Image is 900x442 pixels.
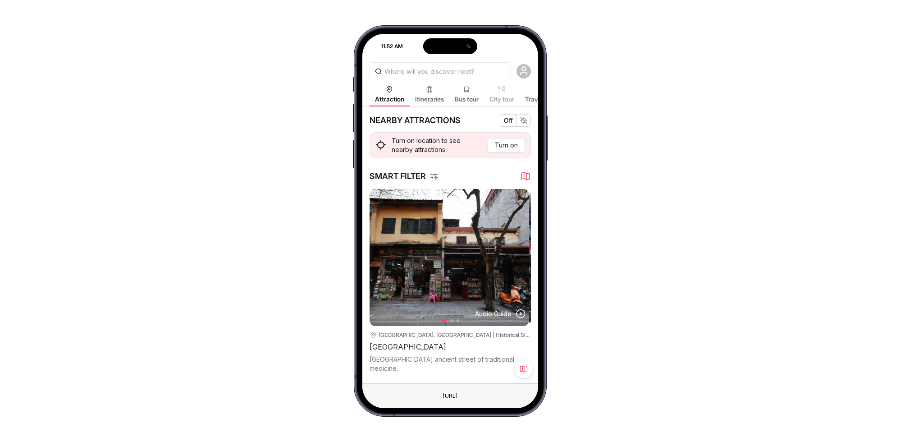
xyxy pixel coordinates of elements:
div: 11:52 AM [363,42,408,51]
span: Attraction [375,95,404,104]
button: 1 [441,319,447,322]
div: [GEOGRAPHIC_DATA], [GEOGRAPHIC_DATA] | Historical Sites [379,331,531,339]
span: City tour [489,95,514,104]
input: Where will you discover next? [370,62,511,80]
div: [GEOGRAPHIC_DATA] [370,341,531,353]
button: 2 [450,319,453,322]
button: Turn on [488,138,525,152]
button: Audio Guide [475,308,526,319]
img: https://cdn3.clik.vn/clikhub/prod/storage/HEYFPL2ULFWC/poi_images_0923_437EPL2ULFWC_large.jpg [370,189,529,326]
div: NEARBY ATTRACTIONS [370,114,461,127]
span: Itineraries [415,95,444,104]
div: This is a fake element. To change the URL just use the Browser text field on the top. [436,390,465,402]
span: Travel Blog [525,95,557,104]
span: Turn on location to see nearby attractions [392,136,482,154]
button: Off [500,114,517,127]
span: Audio Guide [475,309,512,319]
span: Off [504,115,513,126]
span: Bus tour [455,95,479,104]
button: 3 [457,319,459,322]
div: SMART FILTER [370,170,439,183]
div: [GEOGRAPHIC_DATA] ancient street of traditional medicine. [370,355,531,373]
span: Turn on [495,140,518,150]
